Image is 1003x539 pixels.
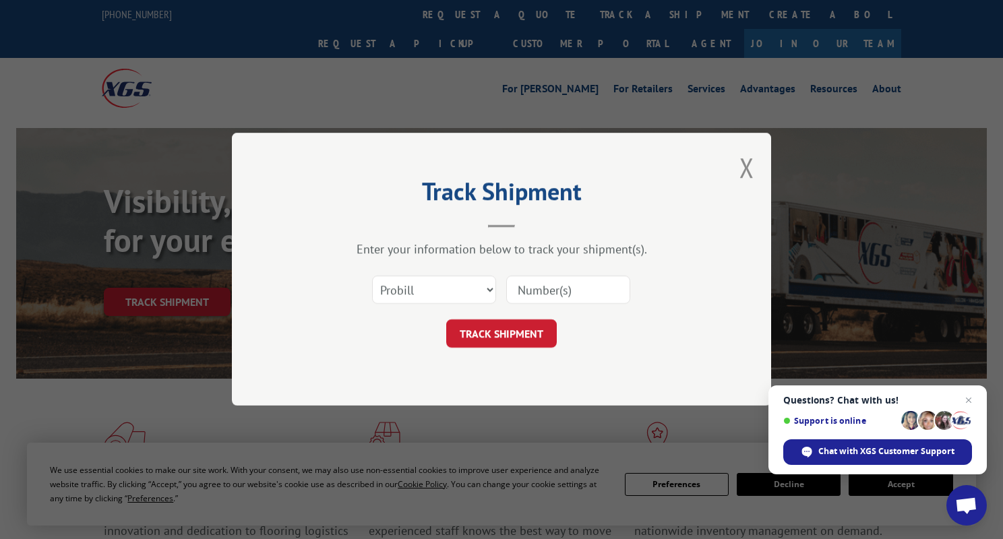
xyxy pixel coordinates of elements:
button: TRACK SHIPMENT [446,320,557,348]
div: Enter your information below to track your shipment(s). [299,242,704,257]
span: Support is online [783,416,896,426]
div: Open chat [946,485,987,526]
input: Number(s) [506,276,630,305]
span: Questions? Chat with us! [783,395,972,406]
h2: Track Shipment [299,182,704,208]
span: Chat with XGS Customer Support [818,445,954,457]
button: Close modal [739,150,754,185]
span: Close chat [961,392,977,408]
div: Chat with XGS Customer Support [783,439,972,465]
